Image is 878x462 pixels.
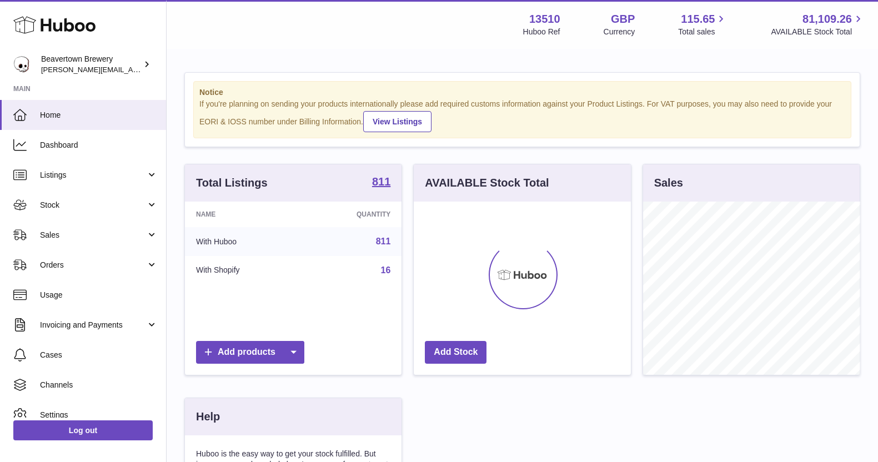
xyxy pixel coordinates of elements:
strong: 811 [372,176,390,187]
a: Add products [196,341,304,364]
span: Invoicing and Payments [40,320,146,330]
a: 16 [381,265,391,275]
h3: Sales [654,175,683,190]
span: Usage [40,290,158,300]
span: Home [40,110,158,120]
strong: GBP [611,12,635,27]
div: Beavertown Brewery [41,54,141,75]
span: Stock [40,200,146,210]
th: Quantity [302,202,402,227]
h3: Help [196,409,220,424]
span: Dashboard [40,140,158,150]
strong: Notice [199,87,845,98]
span: 115.65 [681,12,715,27]
div: Huboo Ref [523,27,560,37]
a: 811 [372,176,390,189]
span: Channels [40,380,158,390]
td: With Huboo [185,227,302,256]
h3: Total Listings [196,175,268,190]
a: 811 [376,237,391,246]
span: Total sales [678,27,728,37]
a: 115.65 Total sales [678,12,728,37]
span: Sales [40,230,146,240]
div: If you're planning on sending your products internationally please add required customs informati... [199,99,845,132]
h3: AVAILABLE Stock Total [425,175,549,190]
span: 81,109.26 [802,12,852,27]
span: Settings [40,410,158,420]
span: Orders [40,260,146,270]
span: AVAILABLE Stock Total [771,27,865,37]
span: [PERSON_NAME][EMAIL_ADDRESS][PERSON_NAME][DOMAIN_NAME] [41,65,282,74]
strong: 13510 [529,12,560,27]
div: Currency [604,27,635,37]
th: Name [185,202,302,227]
img: richard.gilbert-cross@beavertownbrewery.co.uk [13,56,30,73]
span: Listings [40,170,146,180]
a: Log out [13,420,153,440]
a: Add Stock [425,341,486,364]
span: Cases [40,350,158,360]
a: View Listings [363,111,432,132]
a: 81,109.26 AVAILABLE Stock Total [771,12,865,37]
td: With Shopify [185,256,302,285]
